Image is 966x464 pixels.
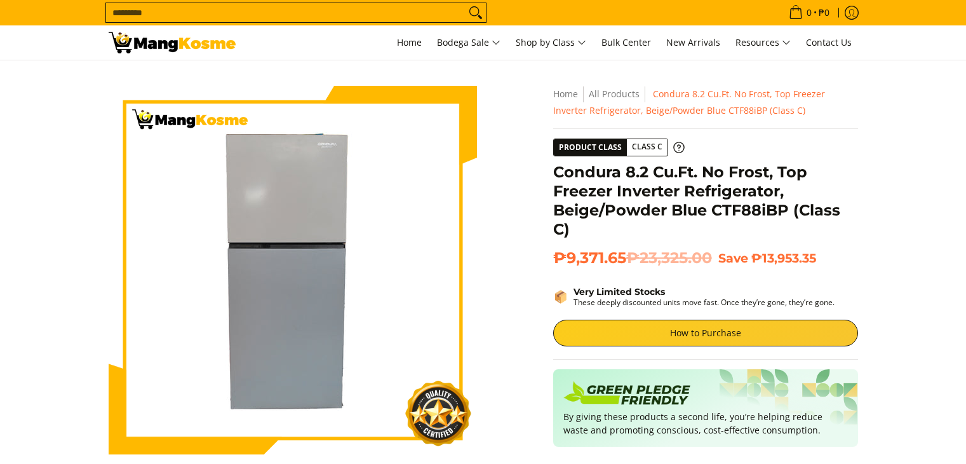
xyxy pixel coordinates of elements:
a: Home [553,88,578,100]
span: Home [397,36,422,48]
a: How to Purchase [553,320,858,346]
span: Bodega Sale [437,35,500,51]
span: Contact Us [806,36,852,48]
del: ₱23,325.00 [626,249,712,268]
span: New Arrivals [666,36,720,48]
span: • [785,6,833,20]
p: By giving these products a second life, you’re helping reduce waste and promoting conscious, cost... [563,410,848,437]
strong: Very Limited Stocks [574,286,665,297]
h1: Condura 8.2 Cu.Ft. No Frost, Top Freezer Inverter Refrigerator, Beige/Powder Blue CTF88iBP (Class C) [553,163,858,239]
img: Badge sustainability green pledge friendly [563,379,690,410]
span: Condura 8.2 Cu.Ft. No Frost, Top Freezer Inverter Refrigerator, Beige/Powder Blue CTF88iBP (Class C) [553,88,825,116]
span: Bulk Center [601,36,651,48]
span: 0 [805,8,814,17]
a: Shop by Class [509,25,593,60]
span: Product Class [554,139,627,156]
span: ₱13,953.35 [751,250,816,266]
span: Save [718,250,748,266]
nav: Breadcrumbs [553,86,858,119]
a: New Arrivals [660,25,727,60]
span: Shop by Class [516,35,586,51]
span: ₱9,371.65 [553,249,712,268]
a: Home [391,25,428,60]
img: Condura 8.2 Cu.Ft. Be U Ref Beige/Powder Blue (Class C) l Mang Kosme [109,32,236,53]
nav: Main Menu [248,25,858,60]
a: Product Class Class C [553,139,685,156]
button: Search [466,3,486,22]
p: These deeply discounted units move fast. Once they’re gone, they’re gone. [574,297,835,307]
a: Bodega Sale [431,25,507,60]
a: Contact Us [800,25,858,60]
a: Bulk Center [595,25,657,60]
span: Class C [627,139,667,155]
img: Condura 8.2 Cu.Ft. No Frost, Top Freezer Inverter Refrigerator, Beige/Powder Blue CTF88iBP (Class C) [109,86,477,454]
a: Resources [729,25,797,60]
a: All Products [589,88,640,100]
span: Resources [735,35,791,51]
span: ₱0 [817,8,831,17]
